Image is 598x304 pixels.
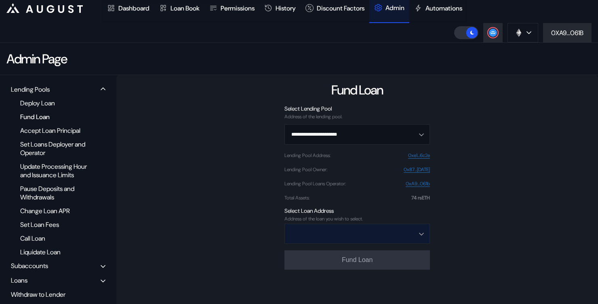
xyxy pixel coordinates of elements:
div: Lending Pool Address : [284,153,331,158]
div: Set Loans Deployer and Operator [16,139,95,158]
div: Total Assets : [284,195,310,201]
div: Lending Pools [11,85,50,94]
div: Fund Loan [331,82,383,99]
button: chain logo [507,23,538,42]
div: 74 rsETH [411,195,430,201]
div: Admin Page [6,50,67,67]
div: Deploy Loan [16,98,95,109]
div: Address of the loan you wish to select. [284,216,430,222]
div: Select Lending Pool [284,105,430,112]
a: 0xe1...6c2e [408,153,430,159]
div: Update Processing Hour and Issuance Limits [16,161,95,180]
div: Liquidate Loan [16,247,95,258]
div: Fund Loan [16,111,95,122]
div: Accept Loan Principal [16,125,95,136]
a: 0x87...[DATE] [404,167,430,173]
button: Open menu [284,224,430,244]
div: Loans [11,276,27,285]
button: Open menu [284,124,430,145]
button: Fund Loan [284,250,430,270]
div: Select Loan Address [284,207,430,214]
div: Lending Pool Owner : [284,167,327,172]
div: Dashboard [118,4,149,13]
div: Address of the lending pool. [284,114,430,120]
div: Admin [385,4,404,12]
img: chain logo [514,28,523,37]
button: 0XA9...061B [543,23,592,42]
div: Discount Factors [317,4,364,13]
div: Lending Pool Loans Operator : [284,181,346,187]
div: Subaccounts [11,262,48,270]
div: Pause Deposits and Withdrawals [16,183,95,203]
div: 0XA9...061B [551,29,583,37]
div: Automations [425,4,462,13]
div: Withdraw to Lender [8,288,108,301]
div: Permissions [221,4,255,13]
div: Set Loan Fees [16,219,95,230]
a: 0xA9...061b [406,181,430,187]
div: Change Loan APR [16,205,95,216]
div: Loan Book [171,4,200,13]
div: Call Loan [16,233,95,244]
div: History [276,4,296,13]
